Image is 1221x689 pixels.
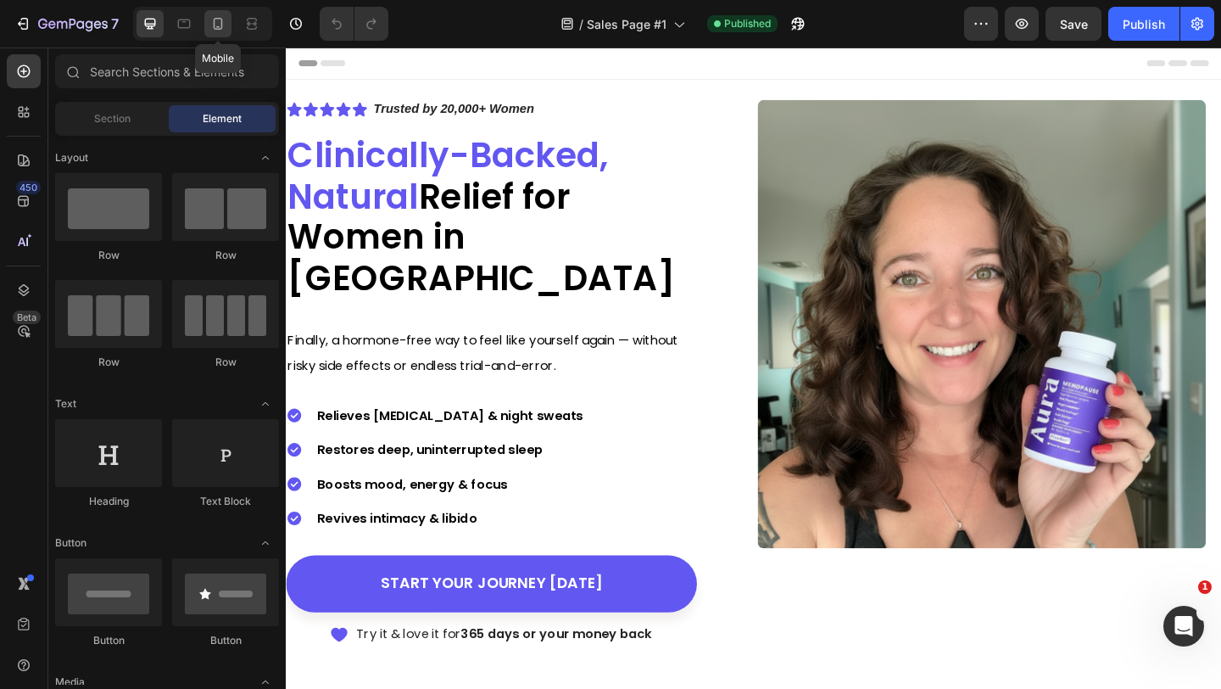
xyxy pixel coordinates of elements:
[13,311,41,324] div: Beta
[252,144,279,171] span: Toggle open
[1060,17,1088,31] span: Save
[190,628,398,647] strong: 365 days or your money back
[320,7,388,41] div: Undo/Redo
[55,396,76,412] span: Text
[172,633,279,648] div: Button
[1198,580,1212,594] span: 1
[55,633,162,648] div: Button
[94,111,131,126] span: Section
[55,54,279,88] input: Search Sections & Elements
[1045,7,1101,41] button: Save
[203,111,242,126] span: Element
[55,494,162,509] div: Heading
[1108,7,1179,41] button: Publish
[1123,15,1165,33] div: Publish
[55,150,88,165] span: Layout
[724,16,771,31] span: Published
[252,390,279,417] span: Toggle open
[172,494,279,509] div: Text Block
[286,48,1221,689] iframe: Design area
[172,355,279,370] div: Row
[55,248,162,263] div: Row
[172,248,279,263] div: Row
[7,7,126,41] button: 7
[55,355,162,370] div: Row
[579,15,583,33] span: /
[513,57,1001,545] img: gempages_571668979009979207-9eb4ae51-0e82-41c2-9008-d52b60b0434b.png
[587,15,666,33] span: Sales Page #1
[252,529,279,557] span: Toggle open
[1163,606,1204,647] iframe: Intercom live chat
[76,630,398,647] p: Try it & love it for
[55,535,86,551] span: Button
[111,14,119,34] p: 7
[16,181,41,194] div: 450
